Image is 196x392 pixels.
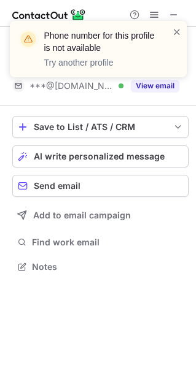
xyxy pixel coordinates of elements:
img: ContactOut v5.3.10 [12,7,86,22]
button: Add to email campaign [12,204,189,226]
button: AI write personalized message [12,145,189,167]
span: Add to email campaign [33,210,131,220]
button: save-profile-one-click [12,116,189,138]
button: Find work email [12,234,189,251]
button: Notes [12,258,189,275]
p: Try another profile [44,56,157,69]
header: Phone number for this profile is not available [44,29,157,54]
span: AI write personalized message [34,152,165,161]
span: Find work email [32,237,184,248]
span: Send email [34,181,80,191]
button: Send email [12,175,189,197]
span: Notes [32,261,184,272]
img: warning [18,29,38,49]
div: Save to List / ATS / CRM [34,122,167,132]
